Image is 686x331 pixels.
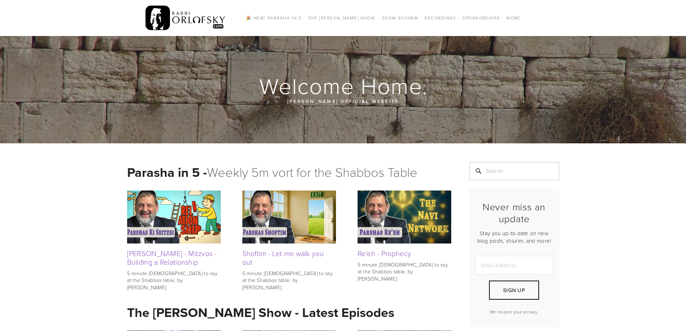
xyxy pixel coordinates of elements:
[145,4,226,32] img: RabbiOrlofsky.com
[475,309,553,315] p: We respect your privacy.
[358,261,451,282] p: 5 minute [DEMOGRAPHIC_DATA] to say at the Shabbos table, by [PERSON_NAME].
[304,15,305,21] span: /
[358,248,412,258] a: Re'eh - Prophecy
[358,191,451,243] img: Re'eh - Prophecy
[242,270,336,291] p: 5 minute [DEMOGRAPHIC_DATA] to say at the Shabbos table, by [PERSON_NAME].
[127,248,217,267] a: [PERSON_NAME] - Mitzvos - Building a Relationship
[502,15,504,21] span: /
[127,303,394,322] strong: The [PERSON_NAME] Show - Latest Episodes
[170,97,516,105] p: [PERSON_NAME] official website
[422,13,458,23] a: Recordings
[469,162,559,180] input: Search
[475,256,553,275] input: Email Address
[377,15,379,21] span: /
[127,191,221,243] img: Ki Seitzei - Mitzvos - Building a Relationship
[242,248,324,267] a: Shoftim - Let me walk you out
[127,162,451,182] h1: Weekly 5m vort for the Shabbos Table
[380,13,421,23] a: Zoom Shiurim
[475,201,553,224] h2: Never miss an update
[458,15,460,21] span: /
[127,163,207,182] strong: Parasha in 5 -
[127,270,221,291] p: 5 minute [DEMOGRAPHIC_DATA] to say at the Shabbos table, by [PERSON_NAME].
[306,13,378,23] a: The [PERSON_NAME] Show
[421,15,422,21] span: /
[244,13,304,23] a: 🎉 NEW! Parasha in 5
[504,13,523,23] a: More
[242,191,336,243] img: Shoftim - Let me walk you out
[475,229,553,245] p: Stay you up-to-date on new blog posts, shiurim, and more!
[460,13,502,23] a: Sponsorships
[127,74,560,97] h1: Welcome Home.
[503,286,525,294] span: Sign Up
[489,281,539,300] button: Sign Up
